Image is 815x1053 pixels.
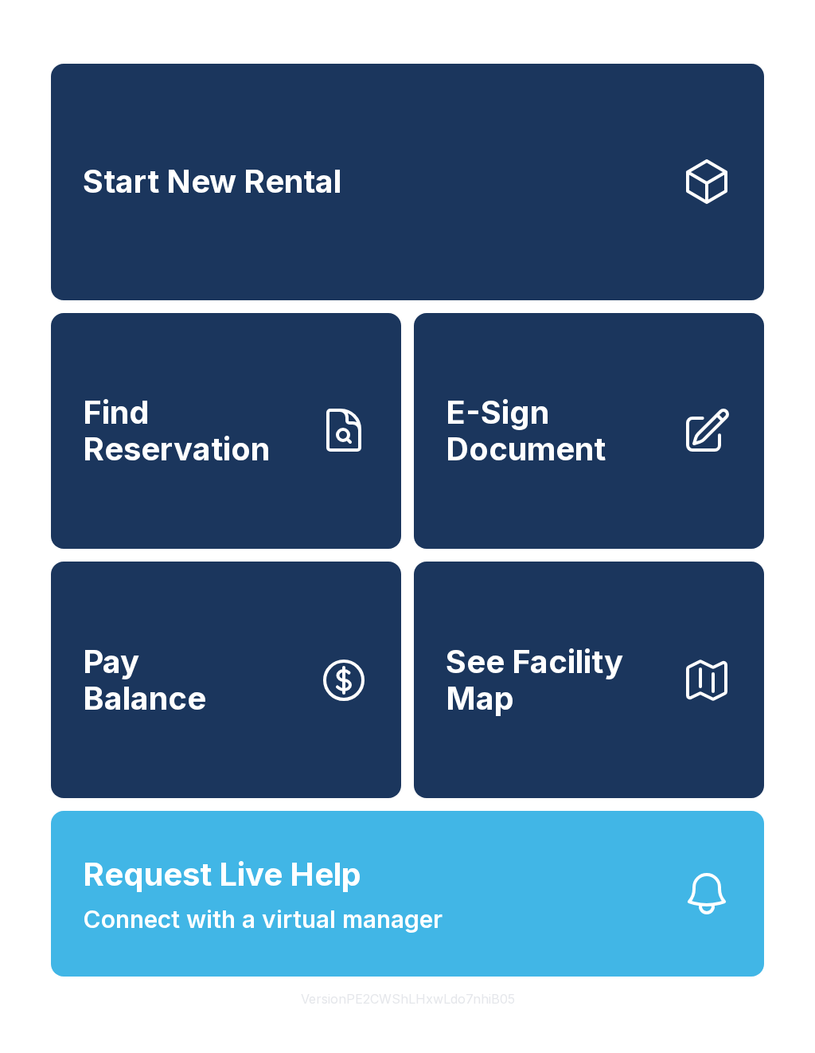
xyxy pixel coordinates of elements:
[446,644,669,716] span: See Facility Map
[51,64,764,300] a: Start New Rental
[83,394,306,467] span: Find Reservation
[51,811,764,977] button: Request Live HelpConnect with a virtual manager
[51,562,401,798] a: PayBalance
[83,851,361,898] span: Request Live Help
[51,313,401,550] a: Find Reservation
[414,562,764,798] button: See Facility Map
[83,644,206,716] span: Pay Balance
[414,313,764,550] a: E-Sign Document
[83,163,341,200] span: Start New Rental
[288,977,528,1021] button: VersionPE2CWShLHxwLdo7nhiB05
[83,902,443,938] span: Connect with a virtual manager
[446,394,669,467] span: E-Sign Document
